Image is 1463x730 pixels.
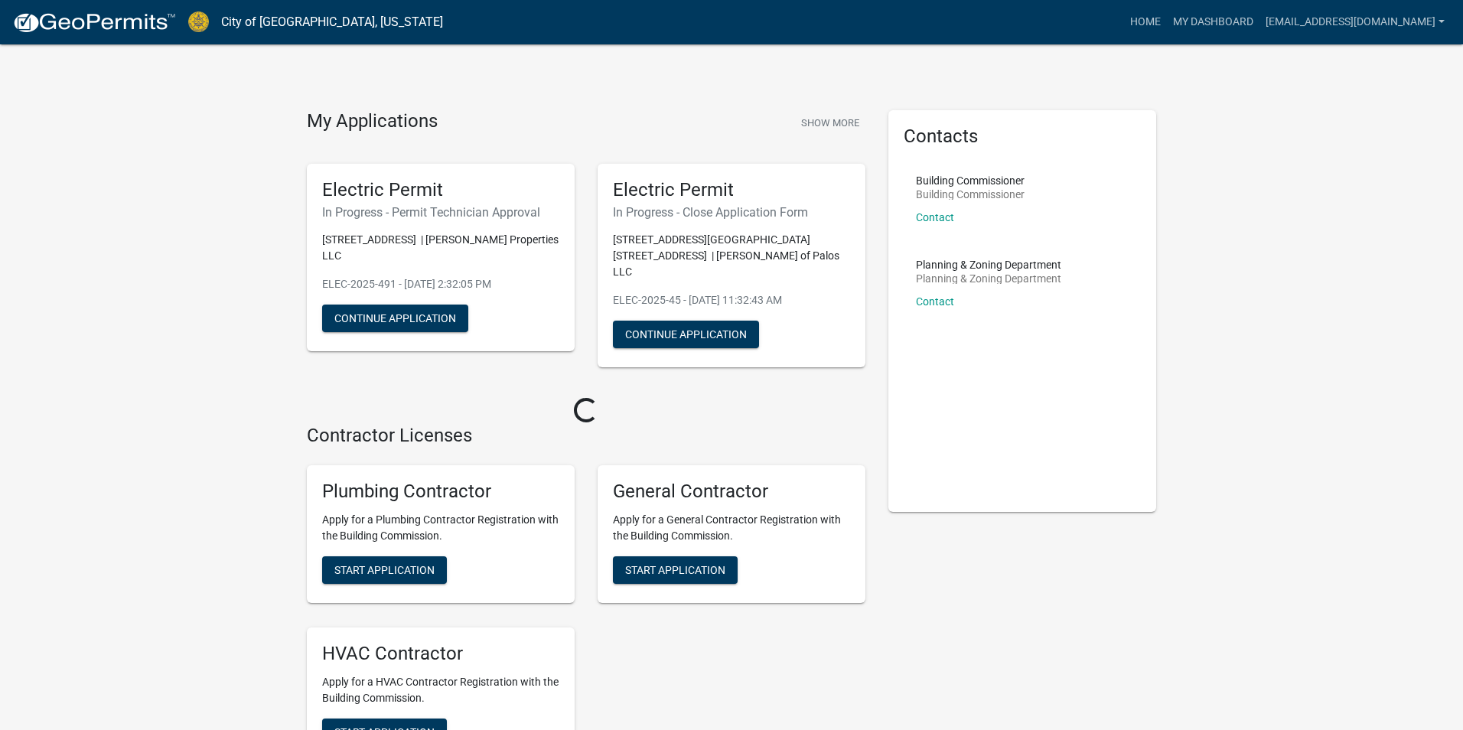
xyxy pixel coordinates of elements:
[322,481,559,503] h5: Plumbing Contractor
[322,205,559,220] h6: In Progress - Permit Technician Approval
[613,205,850,220] h6: In Progress - Close Application Form
[916,295,954,308] a: Contact
[625,564,725,576] span: Start Application
[322,305,468,332] button: Continue Application
[1167,8,1259,37] a: My Dashboard
[322,556,447,584] button: Start Application
[613,556,738,584] button: Start Application
[916,211,954,223] a: Contact
[613,481,850,503] h5: General Contractor
[322,232,559,264] p: [STREET_ADDRESS] | [PERSON_NAME] Properties LLC
[322,674,559,706] p: Apply for a HVAC Contractor Registration with the Building Commission.
[916,259,1061,270] p: Planning & Zoning Department
[188,11,209,32] img: City of Jeffersonville, Indiana
[613,232,850,280] p: [STREET_ADDRESS][GEOGRAPHIC_DATA][STREET_ADDRESS] | [PERSON_NAME] of Palos LLC
[307,425,865,447] h4: Contractor Licenses
[1124,8,1167,37] a: Home
[1259,8,1451,37] a: [EMAIL_ADDRESS][DOMAIN_NAME]
[322,179,559,201] h5: Electric Permit
[307,110,438,133] h4: My Applications
[613,292,850,308] p: ELEC-2025-45 - [DATE] 11:32:43 AM
[613,512,850,544] p: Apply for a General Contractor Registration with the Building Commission.
[613,179,850,201] h5: Electric Permit
[322,643,559,665] h5: HVAC Contractor
[916,273,1061,284] p: Planning & Zoning Department
[322,512,559,544] p: Apply for a Plumbing Contractor Registration with the Building Commission.
[916,175,1025,186] p: Building Commissioner
[322,276,559,292] p: ELEC-2025-491 - [DATE] 2:32:05 PM
[904,125,1141,148] h5: Contacts
[221,9,443,35] a: City of [GEOGRAPHIC_DATA], [US_STATE]
[613,321,759,348] button: Continue Application
[334,564,435,576] span: Start Application
[916,189,1025,200] p: Building Commissioner
[795,110,865,135] button: Show More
